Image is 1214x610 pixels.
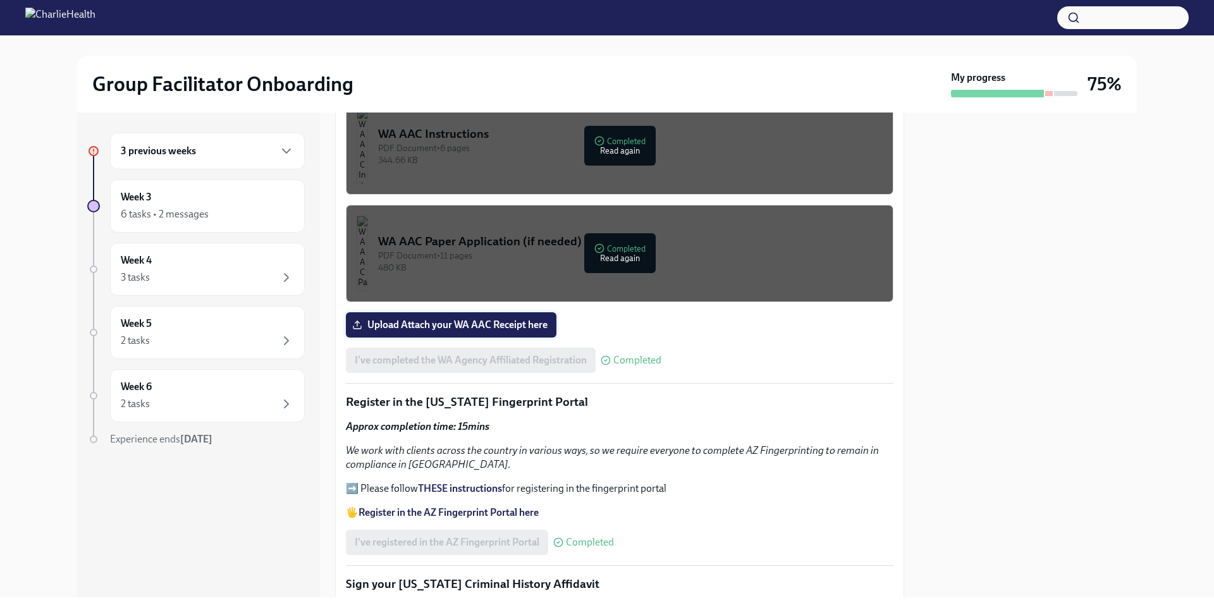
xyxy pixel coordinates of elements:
em: We work with clients across the country in various ways, so we require everyone to complete AZ Fi... [346,444,879,470]
a: Week 62 tasks [87,369,305,422]
a: THESE instructions [418,482,502,494]
div: 2 tasks [121,334,150,348]
h6: Week 4 [121,253,152,267]
h6: Week 3 [121,190,152,204]
div: PDF Document • 11 pages [378,250,883,262]
strong: Approx completion time: 15mins [346,420,489,432]
p: Register in the [US_STATE] Fingerprint Portal [346,394,893,410]
button: WA AAC InstructionsPDF Document•6 pages344.66 KBCompletedRead again [346,97,893,195]
img: CharlieHealth [25,8,95,28]
a: Week 36 tasks • 2 messages [87,180,305,233]
h6: 3 previous weeks [121,144,196,158]
p: 🖐️ [346,506,893,520]
div: 6 tasks • 2 messages [121,207,209,221]
a: Week 43 tasks [87,243,305,296]
p: Sign your [US_STATE] Criminal History Affidavit [346,576,893,592]
h3: 75% [1088,73,1122,95]
div: 3 tasks [121,271,150,284]
p: ➡️ Please follow for registering in the fingerprint portal [346,482,893,496]
h2: Group Facilitator Onboarding [92,71,353,97]
a: Week 52 tasks [87,306,305,359]
div: 3 previous weeks [110,133,305,169]
div: 2 tasks [121,397,150,411]
div: 480 KB [378,262,883,274]
span: Experience ends [110,433,212,445]
button: WA AAC Paper Application (if needed)PDF Document•11 pages480 KBCompletedRead again [346,205,893,302]
img: WA AAC Paper Application (if needed) [357,216,368,291]
strong: My progress [951,71,1005,85]
strong: [DATE] [180,433,212,445]
span: Completed [566,537,614,547]
h6: Week 5 [121,317,152,331]
span: Completed [613,355,661,365]
div: WA AAC Paper Application (if needed) [378,233,883,250]
label: Upload Attach your WA AAC Receipt here [346,312,556,338]
div: PDF Document • 6 pages [378,142,883,154]
a: Register in the AZ Fingerprint Portal here [359,506,539,518]
div: 344.66 KB [378,154,883,166]
div: WA AAC Instructions [378,126,883,142]
img: WA AAC Instructions [357,108,368,184]
h6: Week 6 [121,380,152,394]
span: Upload Attach your WA AAC Receipt here [355,319,548,331]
